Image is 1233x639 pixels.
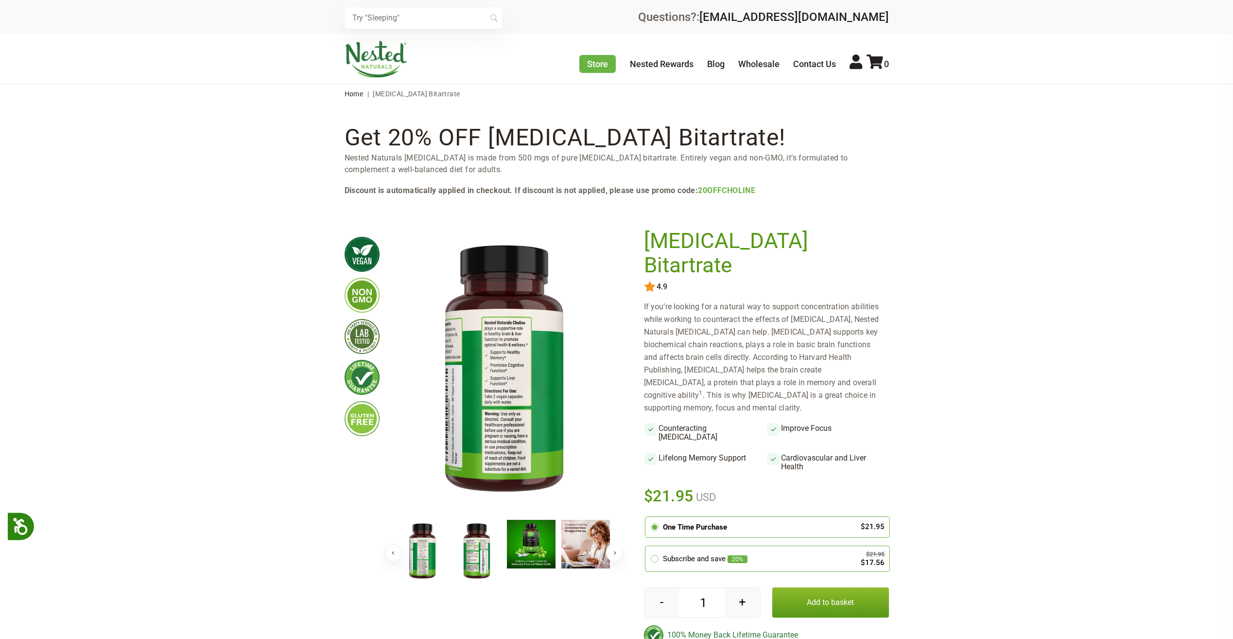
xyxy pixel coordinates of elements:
[606,544,624,562] button: Next
[644,301,889,414] div: If you’re looking for a natural way to support concentration abilities while working to counterac...
[766,452,889,474] li: Cardiovascular and Liver Health
[345,319,380,354] img: thirdpartytested
[644,281,656,293] img: star.svg
[707,59,725,69] a: Blog
[398,520,447,583] img: Choline Bitartrate
[644,485,694,507] span: $21.95
[766,422,889,444] li: Improve Focus
[644,452,766,474] li: Lifelong Memory Support
[725,588,760,617] button: +
[345,186,756,195] strong: Discount is automatically applied in checkout. If discount is not applied, please use promo code:
[738,59,780,69] a: Wholesale
[373,90,460,98] span: [MEDICAL_DATA] Bitartrate
[698,186,755,195] span: 20OFFCHOLINE
[452,520,501,583] img: Choline Bitartrate
[345,90,364,98] a: Home
[638,11,889,23] div: Questions?:
[365,90,371,98] span: |
[345,237,380,272] img: vegan
[644,229,862,277] h1: [MEDICAL_DATA] Bitartrate
[345,278,380,313] img: gmofree
[793,59,836,69] a: Contact Us
[656,283,667,291] span: 4.9
[345,123,889,152] h2: Get 20% OFF [MEDICAL_DATA] Bitartrate!
[694,491,716,503] span: USD
[345,41,408,78] img: Nested Naturals
[579,55,616,73] a: Store
[345,152,889,175] p: Nested Naturals [MEDICAL_DATA] is made from 500 mgs of pure [MEDICAL_DATA] bitartrate. Entirely v...
[644,422,766,444] li: Counteracting [MEDICAL_DATA]
[884,59,889,69] span: 0
[772,587,889,618] button: Add to basket
[644,588,679,617] button: -
[507,520,556,568] img: Choline Bitartrate
[345,401,380,436] img: glutenfree
[345,7,502,29] input: Try "Sleeping"
[345,360,380,395] img: lifetimeguarantee
[384,544,402,562] button: Previous
[630,59,694,69] a: Nested Rewards
[867,59,889,69] a: 0
[561,520,610,568] img: Choline Bitartrate
[699,390,702,396] sup: 1
[345,84,889,104] nav: breadcrumbs
[699,10,889,24] a: [EMAIL_ADDRESS][DOMAIN_NAME]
